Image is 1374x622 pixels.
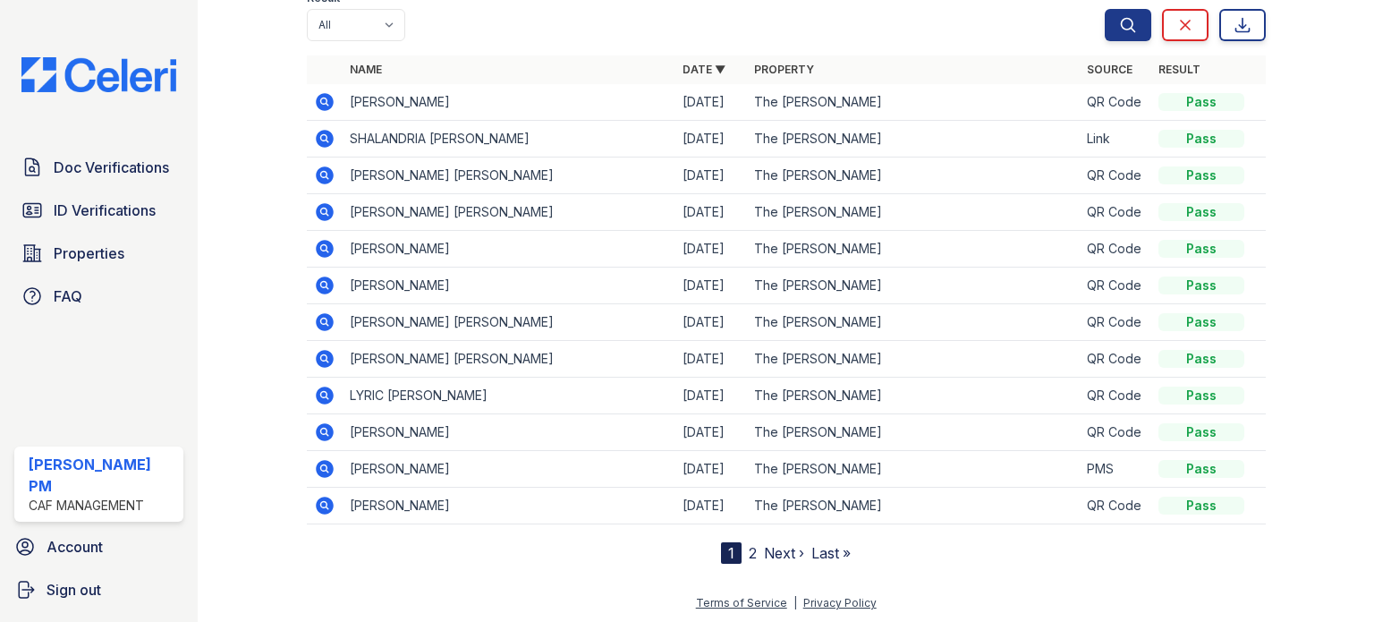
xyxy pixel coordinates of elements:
[747,231,1080,268] td: The [PERSON_NAME]
[343,194,675,231] td: [PERSON_NAME] [PERSON_NAME]
[1080,194,1151,231] td: QR Code
[14,235,183,271] a: Properties
[14,149,183,185] a: Doc Verifications
[1158,497,1244,515] div: Pass
[675,121,747,158] td: [DATE]
[29,497,176,515] div: CAF Management
[747,268,1080,304] td: The [PERSON_NAME]
[1080,231,1151,268] td: QR Code
[14,278,183,314] a: FAQ
[1080,488,1151,524] td: QR Code
[721,542,742,564] div: 1
[1080,378,1151,414] td: QR Code
[764,544,804,562] a: Next ›
[675,378,747,414] td: [DATE]
[1080,158,1151,194] td: QR Code
[343,378,675,414] td: LYRIC [PERSON_NAME]
[47,579,101,601] span: Sign out
[54,200,156,221] span: ID Verifications
[747,414,1080,451] td: The [PERSON_NAME]
[811,544,851,562] a: Last »
[793,596,797,609] div: |
[1080,84,1151,121] td: QR Code
[54,285,82,307] span: FAQ
[1080,414,1151,451] td: QR Code
[14,192,183,228] a: ID Verifications
[1158,313,1244,331] div: Pass
[343,304,675,341] td: [PERSON_NAME] [PERSON_NAME]
[1158,423,1244,441] div: Pass
[675,158,747,194] td: [DATE]
[747,304,1080,341] td: The [PERSON_NAME]
[343,341,675,378] td: [PERSON_NAME] [PERSON_NAME]
[54,243,124,264] span: Properties
[47,536,103,558] span: Account
[343,158,675,194] td: [PERSON_NAME] [PERSON_NAME]
[747,451,1080,488] td: The [PERSON_NAME]
[675,414,747,451] td: [DATE]
[1087,63,1132,76] a: Source
[747,378,1080,414] td: The [PERSON_NAME]
[675,194,747,231] td: [DATE]
[754,63,814,76] a: Property
[747,341,1080,378] td: The [PERSON_NAME]
[675,268,747,304] td: [DATE]
[343,488,675,524] td: [PERSON_NAME]
[1158,63,1200,76] a: Result
[7,529,191,565] a: Account
[1158,350,1244,368] div: Pass
[1158,240,1244,258] div: Pass
[7,57,191,92] img: CE_Logo_Blue-a8612792a0a2168367f1c8372b55b34899dd931a85d93a1a3d3e32e68fde9ad4.png
[747,488,1080,524] td: The [PERSON_NAME]
[350,63,382,76] a: Name
[683,63,725,76] a: Date ▼
[343,121,675,158] td: SHALANDRIA [PERSON_NAME]
[7,572,191,608] a: Sign out
[1158,130,1244,148] div: Pass
[803,596,877,609] a: Privacy Policy
[675,488,747,524] td: [DATE]
[1158,166,1244,184] div: Pass
[749,544,757,562] a: 2
[1080,268,1151,304] td: QR Code
[747,121,1080,158] td: The [PERSON_NAME]
[747,158,1080,194] td: The [PERSON_NAME]
[54,157,169,178] span: Doc Verifications
[1158,277,1244,294] div: Pass
[29,454,176,497] div: [PERSON_NAME] PM
[675,341,747,378] td: [DATE]
[747,84,1080,121] td: The [PERSON_NAME]
[1158,460,1244,478] div: Pass
[675,231,747,268] td: [DATE]
[1158,203,1244,221] div: Pass
[1158,93,1244,111] div: Pass
[1080,341,1151,378] td: QR Code
[1080,304,1151,341] td: QR Code
[675,84,747,121] td: [DATE]
[1158,387,1244,405] div: Pass
[675,304,747,341] td: [DATE]
[696,596,787,609] a: Terms of Service
[343,414,675,451] td: [PERSON_NAME]
[1080,121,1151,158] td: Link
[675,451,747,488] td: [DATE]
[343,451,675,488] td: [PERSON_NAME]
[747,194,1080,231] td: The [PERSON_NAME]
[343,84,675,121] td: [PERSON_NAME]
[343,268,675,304] td: [PERSON_NAME]
[343,231,675,268] td: [PERSON_NAME]
[1080,451,1151,488] td: PMS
